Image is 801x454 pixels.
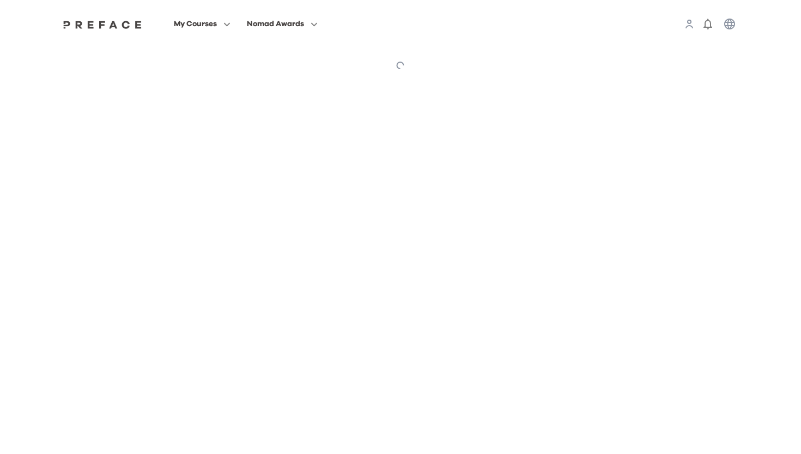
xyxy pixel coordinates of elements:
span: Nomad Awards [247,17,304,31]
span: My Courses [174,17,217,31]
button: Nomad Awards [244,17,321,31]
a: Preface Logo [60,20,144,28]
button: My Courses [171,17,234,31]
img: Preface Logo [60,20,144,29]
